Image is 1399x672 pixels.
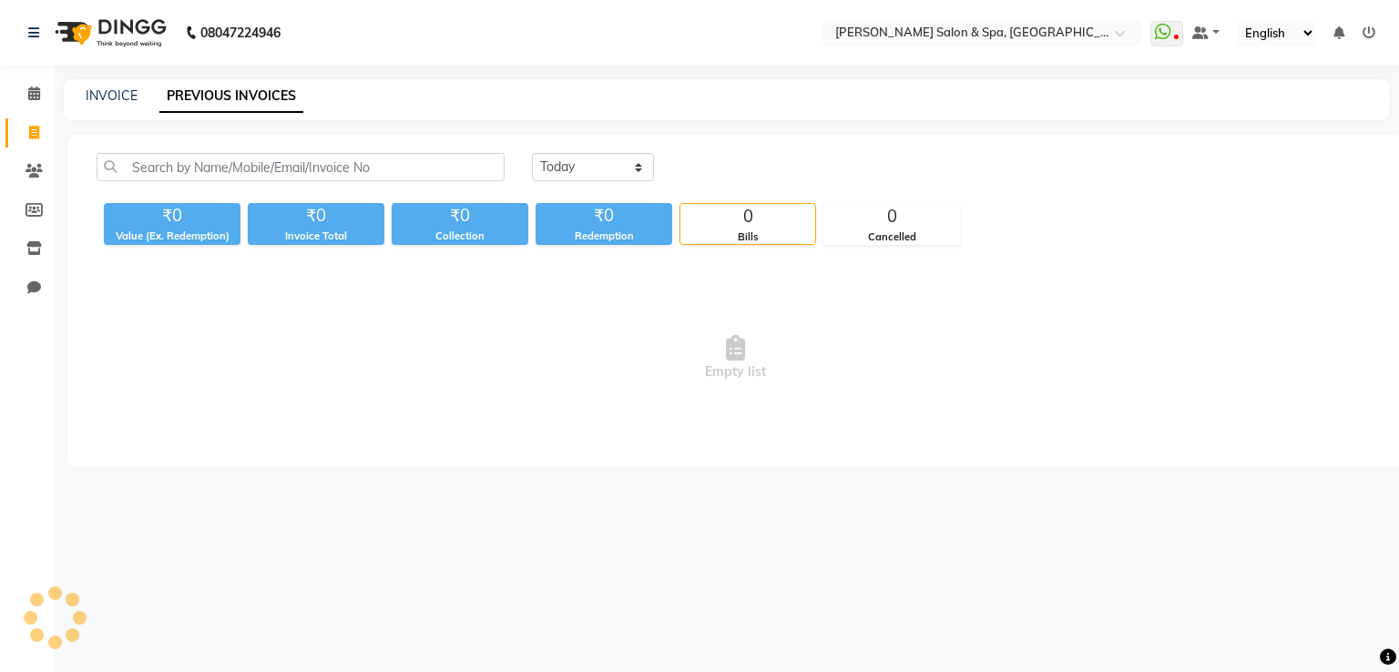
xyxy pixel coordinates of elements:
span: Empty list [97,267,1374,449]
div: ₹0 [392,203,528,229]
div: ₹0 [248,203,384,229]
div: 0 [824,204,959,229]
div: Cancelled [824,229,959,245]
div: 0 [680,204,815,229]
div: Collection [392,229,528,244]
div: Invoice Total [248,229,384,244]
b: 08047224946 [200,7,281,58]
div: Redemption [536,229,672,244]
div: ₹0 [536,203,672,229]
input: Search by Name/Mobile/Email/Invoice No [97,153,505,181]
div: Bills [680,229,815,245]
a: INVOICE [86,87,138,104]
a: PREVIOUS INVOICES [159,80,303,113]
img: logo [46,7,171,58]
div: ₹0 [104,203,240,229]
div: Value (Ex. Redemption) [104,229,240,244]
